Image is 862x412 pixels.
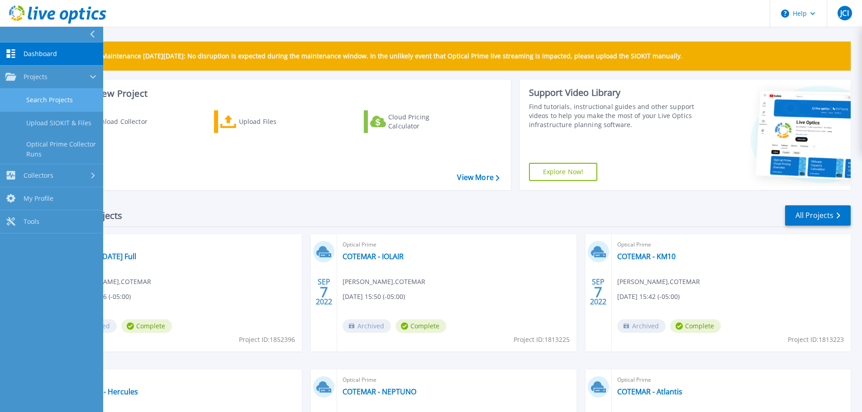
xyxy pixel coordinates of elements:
[788,335,844,345] span: Project ID: 1813223
[64,89,499,99] h3: Start a New Project
[617,292,680,302] span: [DATE] 15:42 (-05:00)
[24,50,57,58] span: Dashboard
[364,110,465,133] a: Cloud Pricing Calculator
[840,9,848,17] span: JCI
[529,87,698,99] div: Support Video Library
[315,275,333,308] div: SEP 2022
[239,335,295,345] span: Project ID: 1852396
[214,110,315,133] a: Upload Files
[343,292,405,302] span: [DATE] 15:50 (-05:00)
[24,218,39,226] span: Tools
[87,113,160,131] div: Download Collector
[785,205,851,226] a: All Projects
[24,194,53,203] span: My Profile
[388,113,461,131] div: Cloud Pricing Calculator
[594,288,602,296] span: 7
[617,252,676,261] a: COTEMAR - KM10
[617,319,666,333] span: Archived
[24,171,53,180] span: Collectors
[68,277,151,287] span: [PERSON_NAME] , COTEMAR
[68,240,296,250] span: Optical Prime
[617,387,682,396] a: COTEMAR - Atlantis
[343,252,404,261] a: COTEMAR - IOLAIR
[320,288,328,296] span: 7
[617,240,845,250] span: Optical Prime
[514,335,570,345] span: Project ID: 1813225
[343,319,391,333] span: Archived
[395,319,446,333] span: Complete
[343,375,571,385] span: Optical Prime
[239,113,311,131] div: Upload Files
[343,387,416,396] a: COTEMAR - NEPTUNO
[617,375,845,385] span: Optical Prime
[617,277,700,287] span: [PERSON_NAME] , COTEMAR
[67,52,682,60] p: Scheduled Maintenance [DATE][DATE]: No disruption is expected during the maintenance window. In t...
[590,275,607,308] div: SEP 2022
[24,73,48,81] span: Projects
[121,319,172,333] span: Complete
[64,110,165,133] a: Download Collector
[529,102,698,129] div: Find tutorials, instructional guides and other support videos to help you make the most of your L...
[670,319,721,333] span: Complete
[343,277,425,287] span: [PERSON_NAME] , COTEMAR
[529,163,598,181] a: Explore Now!
[343,240,571,250] span: Optical Prime
[457,173,499,182] a: View More
[68,375,296,385] span: Optical Prime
